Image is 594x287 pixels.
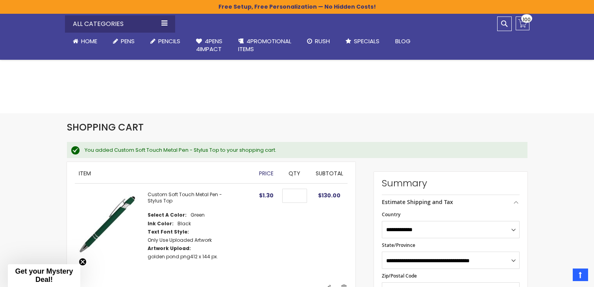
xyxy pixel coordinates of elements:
[382,272,417,279] span: Zip/Postal Code
[178,221,191,227] dd: Black
[299,33,338,50] a: Rush
[8,264,80,287] div: Get your Mystery Deal!Close teaser
[105,33,142,50] a: Pens
[65,15,175,33] div: All Categories
[142,33,188,50] a: Pencils
[315,37,330,45] span: Rush
[148,229,189,235] dt: Text Font Style
[316,169,343,177] span: Subtotal
[382,177,520,189] strong: Summary
[529,266,594,287] iframe: Google Customer Reviews
[148,221,174,227] dt: Ink Color
[523,16,531,23] span: 100
[338,33,387,50] a: Specials
[516,17,529,30] a: 100
[238,37,291,53] span: 4PROMOTIONAL ITEMS
[382,198,453,206] strong: Estimate Shipping and Tax
[395,37,411,45] span: Blog
[191,212,205,218] dd: Green
[188,33,230,58] a: 4Pens4impact
[387,33,418,50] a: Blog
[259,169,274,177] span: Price
[148,191,222,204] a: Custom Soft Touch Metal Pen - Stylus Top
[148,253,190,260] a: golden pond.png
[318,191,340,199] span: $130.00
[158,37,180,45] span: Pencils
[382,211,400,218] span: Country
[382,242,415,248] span: State/Province
[79,169,91,177] span: Item
[15,267,73,283] span: Get your Mystery Deal!
[148,212,187,218] dt: Select A Color
[81,37,97,45] span: Home
[65,33,105,50] a: Home
[354,37,379,45] span: Specials
[67,121,144,134] span: Shopping Cart
[259,191,274,199] span: $1.30
[79,258,87,266] button: Close teaser
[148,254,218,260] dd: 412 x 144 px.
[196,37,222,53] span: 4Pens 4impact
[75,191,140,256] img: Custom Soft Touch Stylus Pen-Green
[148,237,212,243] dd: Only Use Uploaded Artwork
[148,245,191,252] dt: Artwork Upload
[121,37,135,45] span: Pens
[230,33,299,58] a: 4PROMOTIONALITEMS
[75,191,148,276] a: Custom Soft Touch Stylus Pen-Green
[85,147,520,154] div: You added Custom Soft Touch Metal Pen - Stylus Top to your shopping cart.
[289,169,300,177] span: Qty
